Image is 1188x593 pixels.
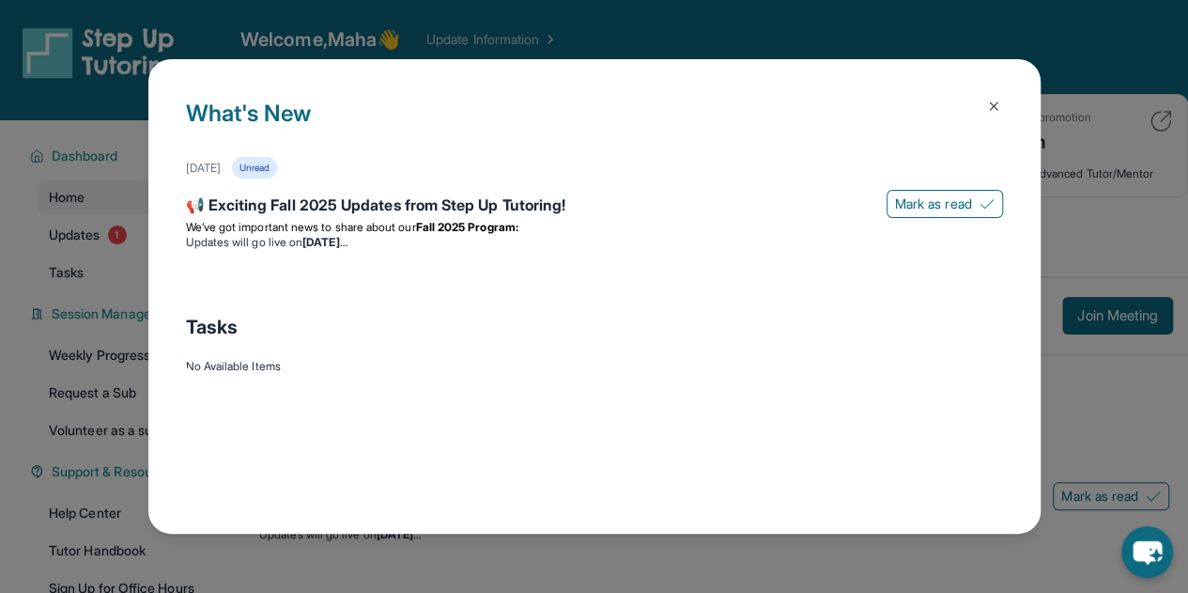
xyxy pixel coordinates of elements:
[416,220,518,234] strong: Fall 2025 Program:
[186,161,221,176] div: [DATE]
[1121,526,1173,578] button: chat-button
[186,97,1003,157] h1: What's New
[986,99,1001,114] img: Close Icon
[186,314,238,340] span: Tasks
[232,157,277,179] div: Unread
[186,194,1003,220] div: 📢 Exciting Fall 2025 Updates from Step Up Tutoring!
[186,220,416,234] span: We’ve got important news to share about our
[186,235,1003,250] li: Updates will go live on
[186,359,1003,374] div: No Available Items
[895,195,972,213] span: Mark as read
[302,235,347,249] strong: [DATE]
[980,196,995,211] img: Mark as read
[887,190,1003,218] button: Mark as read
